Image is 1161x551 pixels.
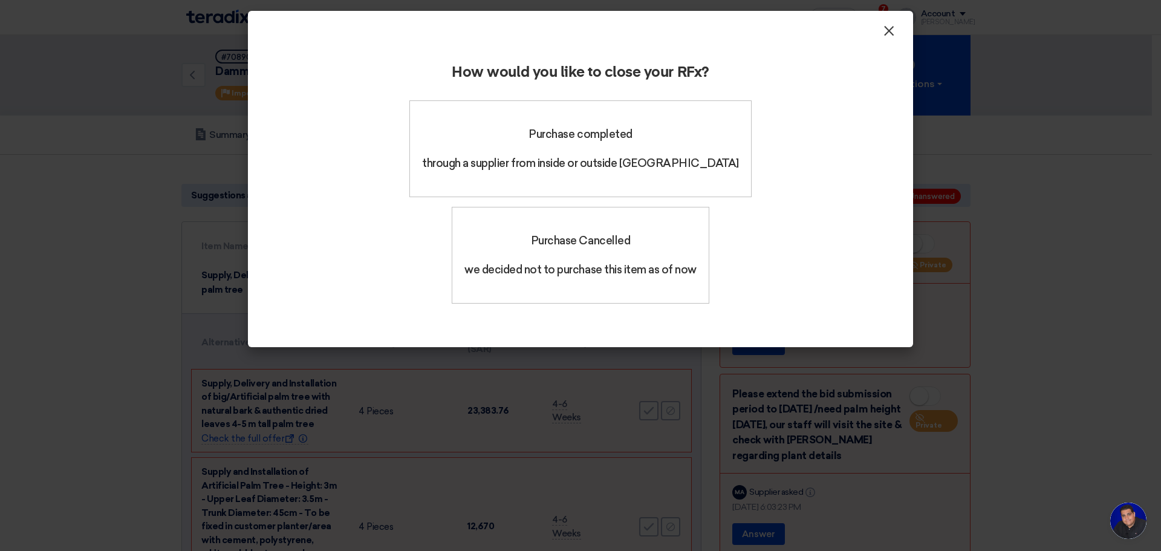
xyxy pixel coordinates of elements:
[422,157,739,170] font: through a supplier from inside or outside [GEOGRAPHIC_DATA]
[873,19,905,44] button: Close
[531,234,630,247] font: Purchase Cancelled
[528,128,632,141] font: Purchase completed
[464,263,697,276] font: we decided not to purchase this item as of now
[1110,503,1146,539] a: Open chat
[883,22,895,46] font: ×
[452,65,709,80] font: How would you like to close your RFx?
